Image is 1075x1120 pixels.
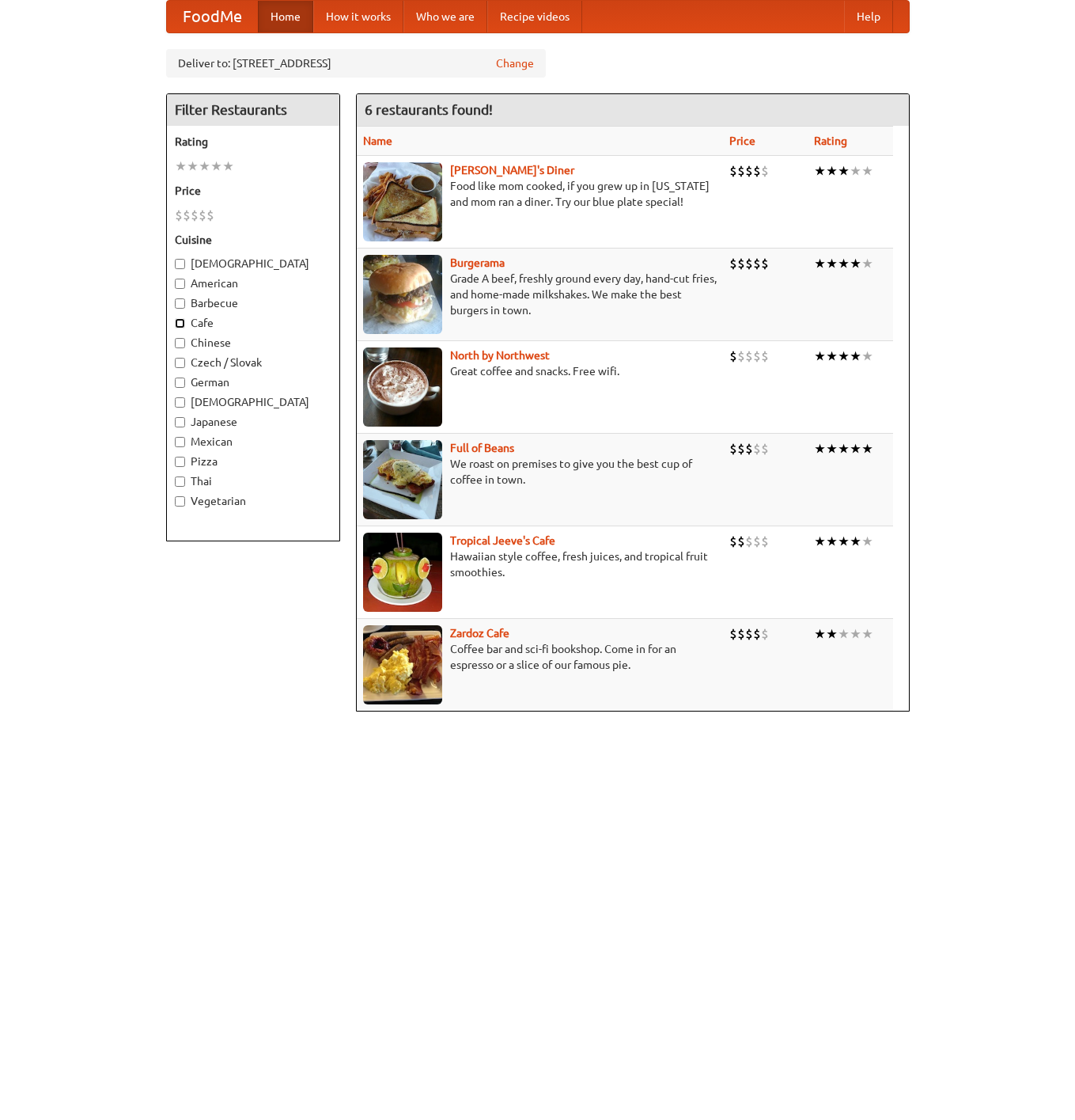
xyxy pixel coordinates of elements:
[175,397,185,408] input: [DEMOGRAPHIC_DATA]
[761,625,769,643] li: $
[363,625,442,704] img: zardoz.jpg
[729,625,737,643] li: $
[199,158,210,175] li: ★
[222,158,234,175] li: ★
[850,162,861,180] li: ★
[175,493,331,509] label: Vegetarian
[729,347,737,365] li: $
[363,456,717,488] p: We roast on premises to give you the best cup of coffee in town.
[175,295,331,311] label: Barbecue
[814,135,847,147] a: Rating
[737,162,745,180] li: $
[403,1,487,32] a: Who we are
[850,533,861,550] li: ★
[175,183,331,199] h5: Price
[210,158,222,175] li: ★
[175,437,185,447] input: Mexican
[175,394,331,410] label: [DEMOGRAPHIC_DATA]
[175,298,185,309] input: Barbecue
[761,162,769,180] li: $
[175,158,187,175] li: ★
[166,49,546,78] div: Deliver to: [STREET_ADDRESS]
[175,259,185,269] input: [DEMOGRAPHIC_DATA]
[175,374,331,390] label: German
[814,347,826,365] li: ★
[838,162,850,180] li: ★
[838,255,850,272] li: ★
[175,417,185,427] input: Japanese
[175,134,331,150] h5: Rating
[814,162,826,180] li: ★
[450,534,555,547] a: Tropical Jeeve's Cafe
[175,457,185,467] input: Pizza
[753,255,761,272] li: $
[745,347,753,365] li: $
[487,1,582,32] a: Recipe videos
[363,549,717,580] p: Hawaiian style coffee, fresh juices, and tropical fruit smoothies.
[363,135,392,147] a: Name
[761,533,769,550] li: $
[737,440,745,457] li: $
[826,162,838,180] li: ★
[850,625,861,643] li: ★
[814,255,826,272] li: ★
[826,347,838,365] li: ★
[363,641,717,673] p: Coffee bar and sci-fi bookshop. Come in for an espresso or a slice of our famous pie.
[826,255,838,272] li: ★
[745,625,753,643] li: $
[175,473,331,489] label: Thai
[826,625,838,643] li: ★
[729,440,737,457] li: $
[861,162,873,180] li: ★
[175,279,185,289] input: American
[363,533,442,612] img: jeeves.jpg
[844,1,893,32] a: Help
[838,347,850,365] li: ★
[450,164,574,177] a: [PERSON_NAME]'s Diner
[753,347,761,365] li: $
[729,255,737,272] li: $
[850,255,861,272] li: ★
[838,440,850,457] li: ★
[753,162,761,180] li: $
[258,1,313,32] a: Home
[745,440,753,457] li: $
[450,442,514,454] a: Full of Beans
[363,363,717,379] p: Great coffee and snacks. Free wifi.
[496,55,534,71] a: Change
[737,255,745,272] li: $
[175,275,331,291] label: American
[729,533,737,550] li: $
[450,627,509,640] a: Zardoz Cafe
[826,440,838,457] li: ★
[206,207,214,224] li: $
[175,338,185,348] input: Chinese
[363,440,442,519] img: beans.jpg
[761,347,769,365] li: $
[745,533,753,550] li: $
[175,315,331,331] label: Cafe
[450,349,550,362] a: North by Northwest
[175,496,185,507] input: Vegetarian
[753,625,761,643] li: $
[761,255,769,272] li: $
[737,533,745,550] li: $
[861,255,873,272] li: ★
[861,440,873,457] li: ★
[175,454,331,469] label: Pizza
[450,256,505,269] a: Burgerama
[761,440,769,457] li: $
[838,625,850,643] li: ★
[745,162,753,180] li: $
[838,533,850,550] li: ★
[814,625,826,643] li: ★
[187,158,199,175] li: ★
[737,347,745,365] li: $
[363,271,717,318] p: Grade A beef, freshly ground every day, hand-cut fries, and home-made milkshakes. We make the bes...
[737,625,745,643] li: $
